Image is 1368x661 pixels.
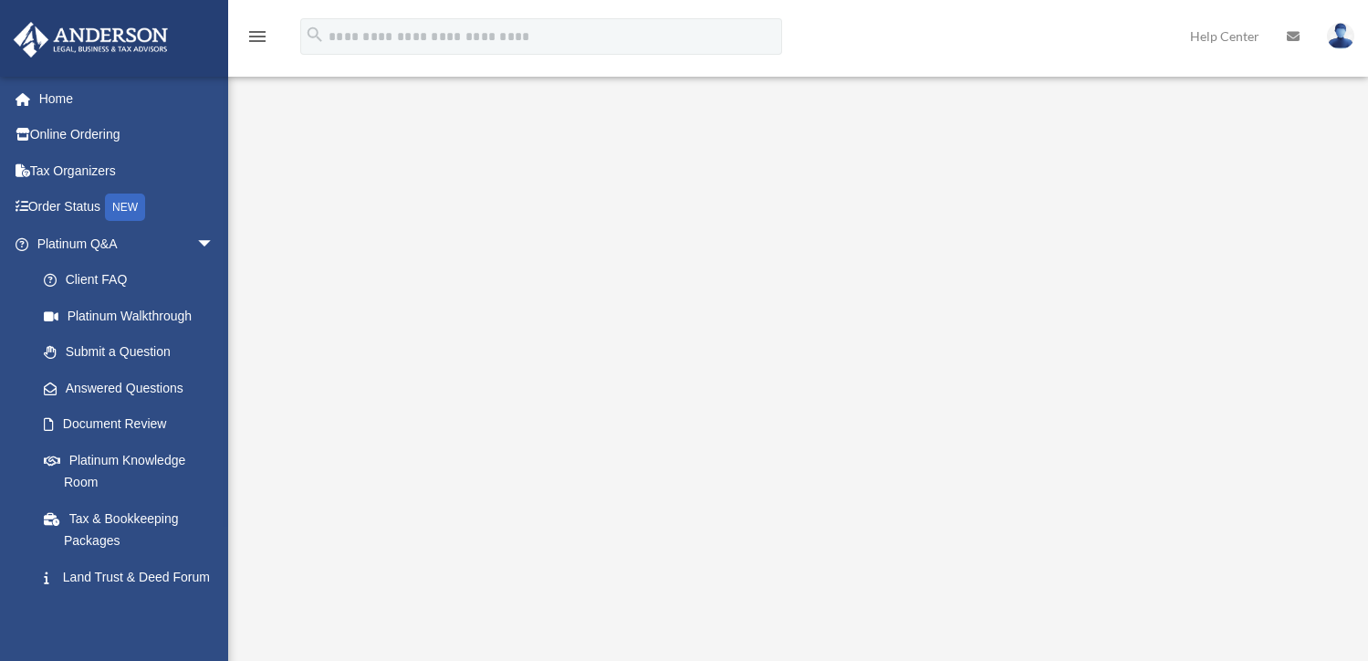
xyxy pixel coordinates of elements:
[26,442,242,500] a: Platinum Knowledge Room
[8,22,173,58] img: Anderson Advisors Platinum Portal
[305,25,325,45] i: search
[246,26,268,47] i: menu
[13,117,242,153] a: Online Ordering
[13,152,242,189] a: Tax Organizers
[1327,23,1354,49] img: User Pic
[13,80,242,117] a: Home
[105,194,145,221] div: NEW
[26,595,242,632] a: Portal Feedback
[26,559,242,595] a: Land Trust & Deed Forum
[196,226,233,263] span: arrow_drop_down
[13,226,242,262] a: Platinum Q&Aarrow_drop_down
[13,189,242,226] a: Order StatusNEW
[303,108,1289,656] iframe: <span data-mce-type="bookmark" style="display: inline-block; width: 0px; overflow: hidden; line-h...
[26,298,233,334] a: Platinum Walkthrough
[26,262,242,299] a: Client FAQ
[26,334,242,371] a: Submit a Question
[246,32,268,47] a: menu
[26,370,242,406] a: Answered Questions
[26,500,242,559] a: Tax & Bookkeeping Packages
[26,406,242,443] a: Document Review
